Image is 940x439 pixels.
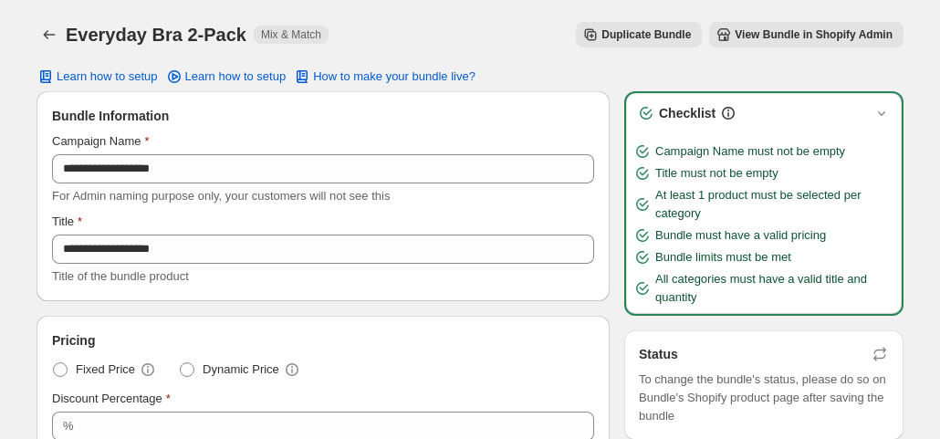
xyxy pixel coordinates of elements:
span: Learn how to setup [185,69,287,84]
label: Discount Percentage [52,390,171,408]
span: Title must not be empty [655,164,778,183]
button: Back [37,22,62,47]
span: Pricing [52,331,95,350]
span: Campaign Name must not be empty [655,142,845,161]
span: To change the bundle's status, please do so on Bundle's Shopify product page after saving the bundle [639,371,889,425]
div: % [63,417,74,435]
span: Bundle Information [52,107,169,125]
span: All categories must have a valid title and quantity [655,270,894,307]
button: Duplicate Bundle [576,22,702,47]
button: View Bundle in Shopify Admin [709,22,903,47]
h3: Status [639,345,678,363]
label: Title [52,213,82,231]
span: Title of the bundle product [52,269,189,283]
span: Dynamic Price [203,361,279,379]
span: At least 1 product must be selected per category [655,186,894,223]
button: How to make your bundle live? [282,64,486,89]
span: How to make your bundle live? [313,69,475,84]
h1: Everyday Bra 2-Pack [66,24,246,46]
h3: Checklist [659,104,715,122]
span: View Bundle in Shopify Admin [735,27,893,42]
span: Bundle limits must be met [655,248,791,267]
span: Bundle must have a valid pricing [655,226,826,245]
span: For Admin naming purpose only, your customers will not see this [52,189,390,203]
a: Learn how to setup [154,64,298,89]
span: Fixed Price [76,361,135,379]
span: Mix & Match [261,27,321,42]
span: Learn how to setup [57,69,158,84]
label: Campaign Name [52,132,150,151]
span: Duplicate Bundle [601,27,691,42]
button: Learn how to setup [26,64,169,89]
